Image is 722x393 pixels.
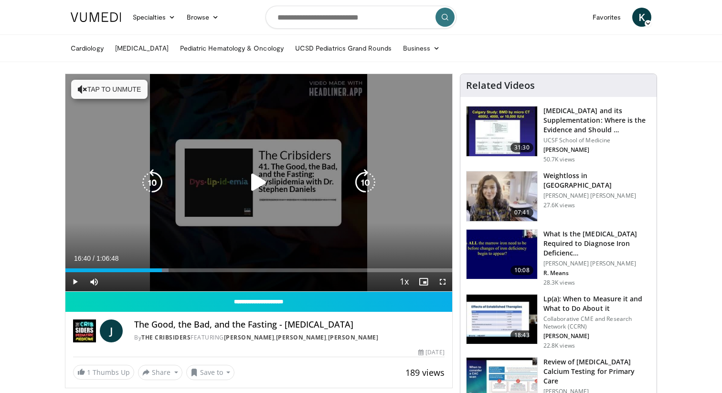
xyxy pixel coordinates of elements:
[289,39,397,58] a: UCSD Pediatrics Grand Rounds
[265,6,457,29] input: Search topics, interventions
[65,272,85,291] button: Play
[543,294,651,313] h3: Lp(a): When to Measure it and What to Do About it
[543,192,651,200] p: [PERSON_NAME] [PERSON_NAME]
[93,255,95,262] span: /
[74,255,91,262] span: 16:40
[543,342,575,350] p: 22.8K views
[65,268,452,272] div: Progress Bar
[174,39,289,58] a: Pediatric Hematology & Oncology
[65,39,109,58] a: Cardiology
[276,333,327,341] a: [PERSON_NAME]
[543,260,651,267] p: [PERSON_NAME] [PERSON_NAME]
[141,333,191,341] a: The Cribsiders
[543,171,651,190] h3: Weightloss in [GEOGRAPHIC_DATA]
[467,106,537,156] img: 4bb25b40-905e-443e-8e37-83f056f6e86e.150x105_q85_crop-smart_upscale.jpg
[466,80,535,91] h4: Related Videos
[466,229,651,287] a: 10:08 What Is the [MEDICAL_DATA] Required to Diagnose Iron Deficienc… [PERSON_NAME] [PERSON_NAME]...
[134,333,445,342] div: By FEATURING , ,
[224,333,275,341] a: [PERSON_NAME]
[85,272,104,291] button: Mute
[65,74,452,292] video-js: Video Player
[181,8,225,27] a: Browse
[467,171,537,221] img: 9983fed1-7565-45be-8934-aef1103ce6e2.150x105_q85_crop-smart_upscale.jpg
[543,315,651,330] p: Collaborative CME and Research Network (CCRN)
[109,39,174,58] a: [MEDICAL_DATA]
[87,368,91,377] span: 1
[328,333,379,341] a: [PERSON_NAME]
[71,80,148,99] button: Tap to unmute
[433,272,452,291] button: Fullscreen
[397,39,446,58] a: Business
[395,272,414,291] button: Playback Rate
[543,332,651,340] p: [PERSON_NAME]
[543,106,651,135] h3: [MEDICAL_DATA] and its Supplementation: Where is the Evidence and Should …
[510,143,533,152] span: 31:30
[466,294,651,350] a: 18:43 Lp(a): When to Measure it and What to Do About it Collaborative CME and Research Network (C...
[632,8,651,27] a: K
[73,319,96,342] img: The Cribsiders
[543,156,575,163] p: 50.7K views
[543,202,575,209] p: 27.6K views
[186,365,235,380] button: Save to
[467,295,537,344] img: 7a20132b-96bf-405a-bedd-783937203c38.150x105_q85_crop-smart_upscale.jpg
[73,365,134,380] a: 1 Thumbs Up
[405,367,445,378] span: 189 views
[100,319,123,342] a: J
[466,106,651,163] a: 31:30 [MEDICAL_DATA] and its Supplementation: Where is the Evidence and Should … UCSF School of M...
[138,365,182,380] button: Share
[543,269,651,277] p: R. Means
[543,137,651,144] p: UCSF School of Medicine
[543,146,651,154] p: [PERSON_NAME]
[510,208,533,217] span: 07:41
[543,279,575,287] p: 28.3K views
[414,272,433,291] button: Enable picture-in-picture mode
[96,255,119,262] span: 1:06:48
[71,12,121,22] img: VuMedi Logo
[510,330,533,340] span: 18:43
[134,319,445,330] h4: The Good, the Bad, and the Fasting - [MEDICAL_DATA]
[467,230,537,279] img: 15adaf35-b496-4260-9f93-ea8e29d3ece7.150x105_q85_crop-smart_upscale.jpg
[543,357,651,386] h3: Review of [MEDICAL_DATA] Calcium Testing for Primary Care
[466,171,651,222] a: 07:41 Weightloss in [GEOGRAPHIC_DATA] [PERSON_NAME] [PERSON_NAME] 27.6K views
[510,266,533,275] span: 10:08
[587,8,626,27] a: Favorites
[127,8,181,27] a: Specialties
[543,229,651,258] h3: What Is the [MEDICAL_DATA] Required to Diagnose Iron Deficienc…
[418,348,444,357] div: [DATE]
